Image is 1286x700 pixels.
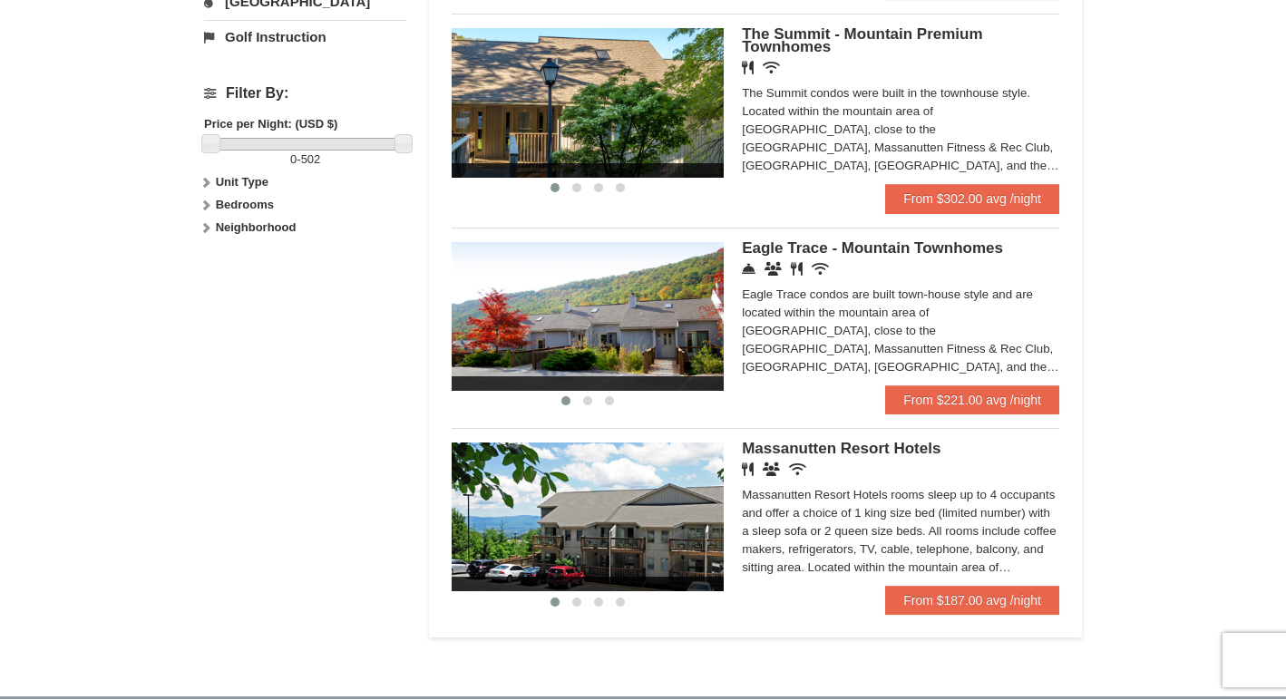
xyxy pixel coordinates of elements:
[204,20,406,53] a: Golf Instruction
[763,61,780,74] i: Wireless Internet (free)
[789,462,806,476] i: Wireless Internet (free)
[204,151,406,169] label: -
[791,262,803,276] i: Restaurant
[742,84,1059,175] div: The Summit condos were built in the townhouse style. Located within the mountain area of [GEOGRAP...
[742,462,754,476] i: Restaurant
[216,198,274,211] strong: Bedrooms
[290,152,297,166] span: 0
[742,440,940,457] span: Massanutten Resort Hotels
[885,385,1059,414] a: From $221.00 avg /night
[812,262,829,276] i: Wireless Internet (free)
[216,175,268,189] strong: Unit Type
[742,486,1059,577] div: Massanutten Resort Hotels rooms sleep up to 4 occupants and offer a choice of 1 king size bed (li...
[301,152,321,166] span: 502
[216,220,297,234] strong: Neighborhood
[742,286,1059,376] div: Eagle Trace condos are built town-house style and are located within the mountain area of [GEOGRA...
[885,586,1059,615] a: From $187.00 avg /night
[763,462,780,476] i: Banquet Facilities
[885,184,1059,213] a: From $302.00 avg /night
[742,61,754,74] i: Restaurant
[765,262,782,276] i: Conference Facilities
[742,239,1003,257] span: Eagle Trace - Mountain Townhomes
[742,25,982,55] span: The Summit - Mountain Premium Townhomes
[204,117,337,131] strong: Price per Night: (USD $)
[204,85,406,102] h4: Filter By:
[742,262,755,276] i: Concierge Desk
